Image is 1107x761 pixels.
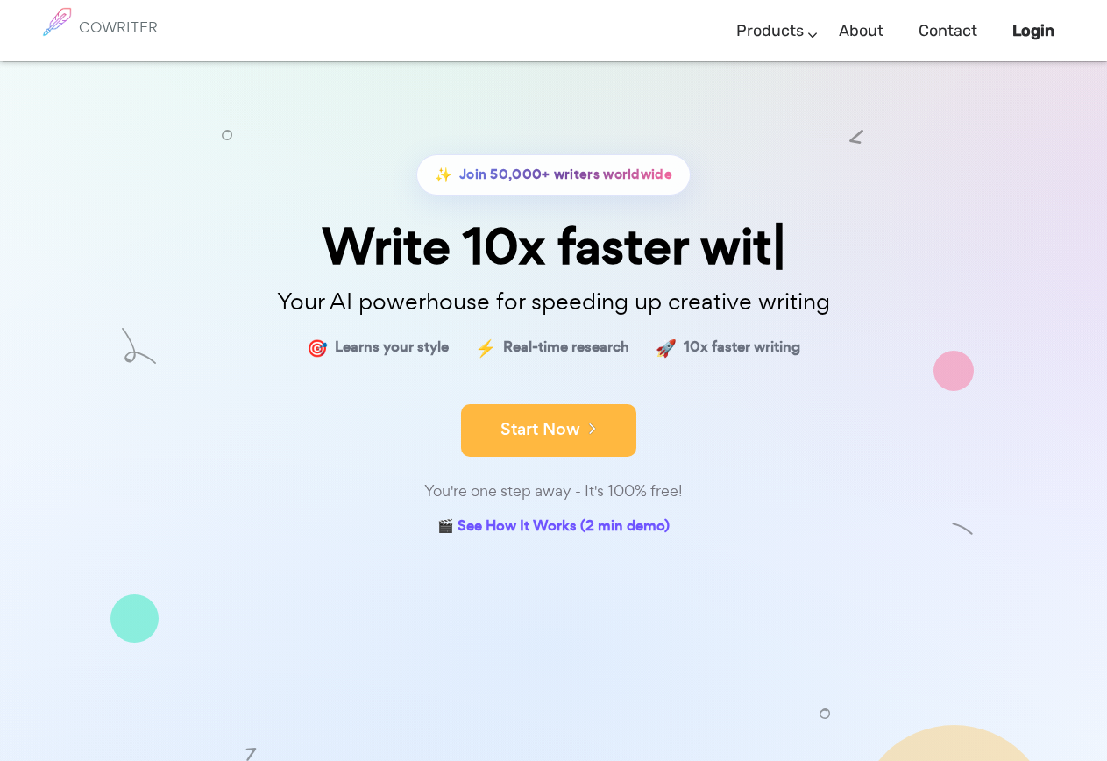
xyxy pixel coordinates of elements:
span: Learns your style [335,335,449,360]
span: 🎯 [307,335,328,360]
span: 10x faster writing [684,335,800,360]
a: Contact [919,5,977,57]
a: About [839,5,883,57]
div: You're one step away - It's 100% free! [116,479,992,504]
a: Products [736,5,804,57]
span: ✨ [435,162,452,188]
a: 🎬 See How It Works (2 min demo) [437,514,670,541]
b: Login [1012,21,1054,40]
img: shape [110,594,159,643]
button: Start Now [461,404,636,457]
span: ⚡ [475,335,496,360]
a: Login [1012,5,1054,57]
span: 🚀 [656,335,677,360]
p: Your AI powerhouse for speeding up creative writing [116,283,992,321]
span: Join 50,000+ writers worldwide [459,162,672,188]
h6: COWRITER [79,19,158,35]
img: shape [820,708,830,719]
div: Write 10x faster wit [116,222,992,272]
span: Real-time research [503,335,629,360]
